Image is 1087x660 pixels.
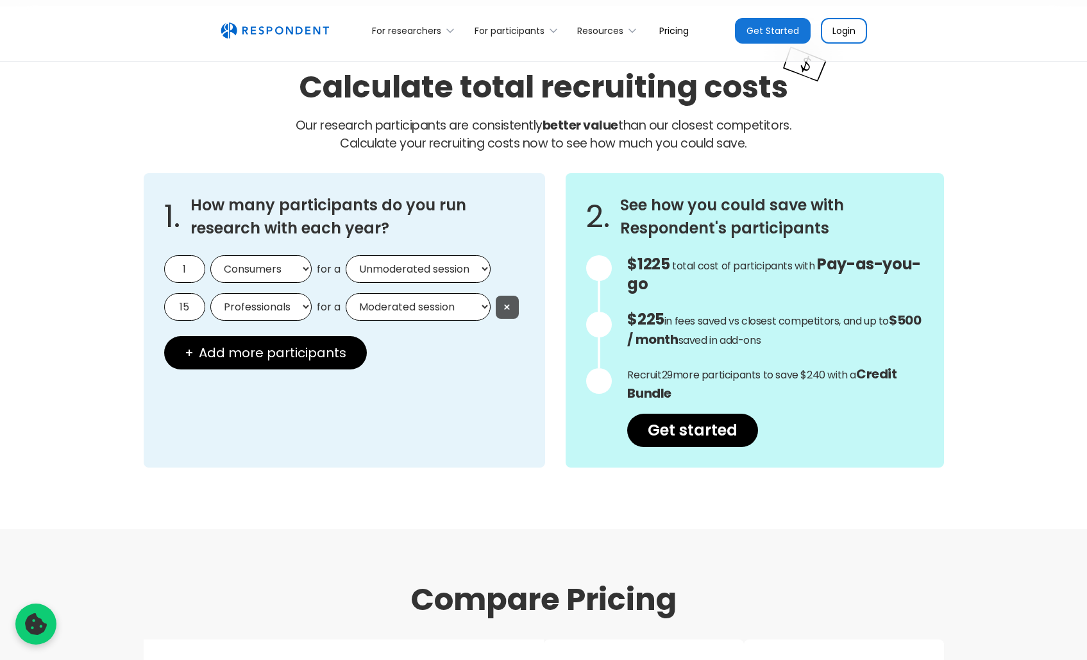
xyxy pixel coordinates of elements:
div: Resources [577,24,623,37]
p: Our research participants are consistently than our closest competitors. [144,117,944,153]
span: 29 [662,368,673,382]
div: For researchers [365,15,467,46]
span: for a [317,301,341,314]
button: × [496,296,519,319]
span: Add more participants [199,346,346,359]
a: home [221,22,329,39]
span: Calculate your recruiting costs now to see how much you could save. [340,135,747,152]
img: Untitled UI logotext [221,22,329,39]
div: For researchers [372,24,441,37]
h1: Compare Pricing [133,580,954,619]
h2: Calculate total recruiting costs [299,65,788,108]
div: Resources [570,15,649,46]
div: For participants [467,15,569,46]
button: + Add more participants [164,336,367,369]
a: Login [821,18,867,44]
p: in fees saved vs closest competitors, and up to saved in add-ons [627,310,923,350]
strong: better value [543,117,618,134]
a: Get Started [735,18,811,44]
a: Pricing [649,15,699,46]
span: 2. [586,210,610,223]
span: + [185,346,194,359]
span: for a [317,263,341,276]
span: $1225 [627,253,670,275]
span: total cost of participants with [672,258,815,273]
div: For participants [475,24,544,37]
h3: See how you could save with Respondent's participants [620,194,923,240]
span: 1. [164,210,180,223]
h3: How many participants do you run research with each year? [190,194,525,240]
p: Recruit more participants to save $240 with a [627,365,923,403]
span: Pay-as-you-go [627,253,920,294]
span: $225 [627,309,664,330]
a: Get started [627,414,758,447]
